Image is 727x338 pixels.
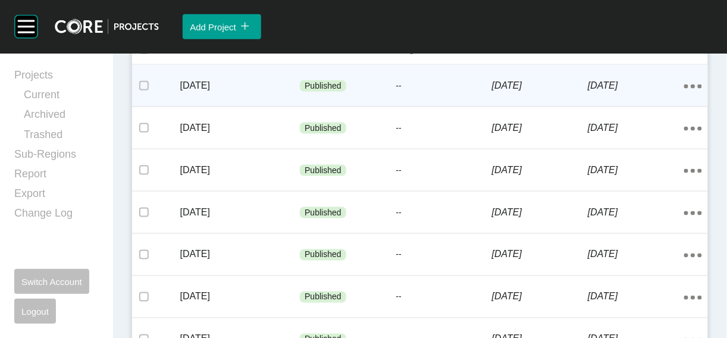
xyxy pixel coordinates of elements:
a: Trashed [24,127,99,147]
button: Add Project [183,14,261,39]
p: [DATE] [588,79,684,92]
a: Change Log [14,206,99,226]
p: [DATE] [180,79,300,92]
p: [DATE] [588,206,684,219]
a: Current [24,87,99,107]
p: [DATE] [588,164,684,177]
p: Published [305,292,341,303]
span: Logout [21,306,49,317]
p: [DATE] [492,206,588,219]
p: -- [396,249,492,261]
p: [DATE] [492,248,588,261]
p: [DATE] [180,164,300,177]
p: -- [396,80,492,92]
p: [DATE] [588,121,684,134]
p: -- [396,207,492,219]
a: Report [14,167,99,186]
span: Switch Account [21,277,82,287]
p: [DATE] [492,121,588,134]
p: [DATE] [180,248,300,261]
a: Projects [14,68,99,87]
a: Archived [24,107,99,127]
p: [DATE] [588,248,684,261]
p: [DATE] [180,290,300,303]
p: [DATE] [180,206,300,219]
p: -- [396,123,492,134]
span: Add Project [190,22,236,32]
a: Sub-Regions [14,147,99,167]
p: [DATE] [492,79,588,92]
p: -- [396,292,492,303]
p: [DATE] [588,290,684,303]
p: Published [305,123,341,134]
p: [DATE] [492,290,588,303]
p: -- [396,165,492,177]
img: core-logo-dark.3138cae2.png [55,19,159,35]
p: Published [305,165,341,177]
button: Switch Account [14,269,89,294]
p: Published [305,80,341,92]
p: Published [305,249,341,261]
button: Logout [14,299,56,324]
p: [DATE] [492,164,588,177]
a: Export [14,186,99,206]
p: Published [305,207,341,219]
p: [DATE] [180,121,300,134]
